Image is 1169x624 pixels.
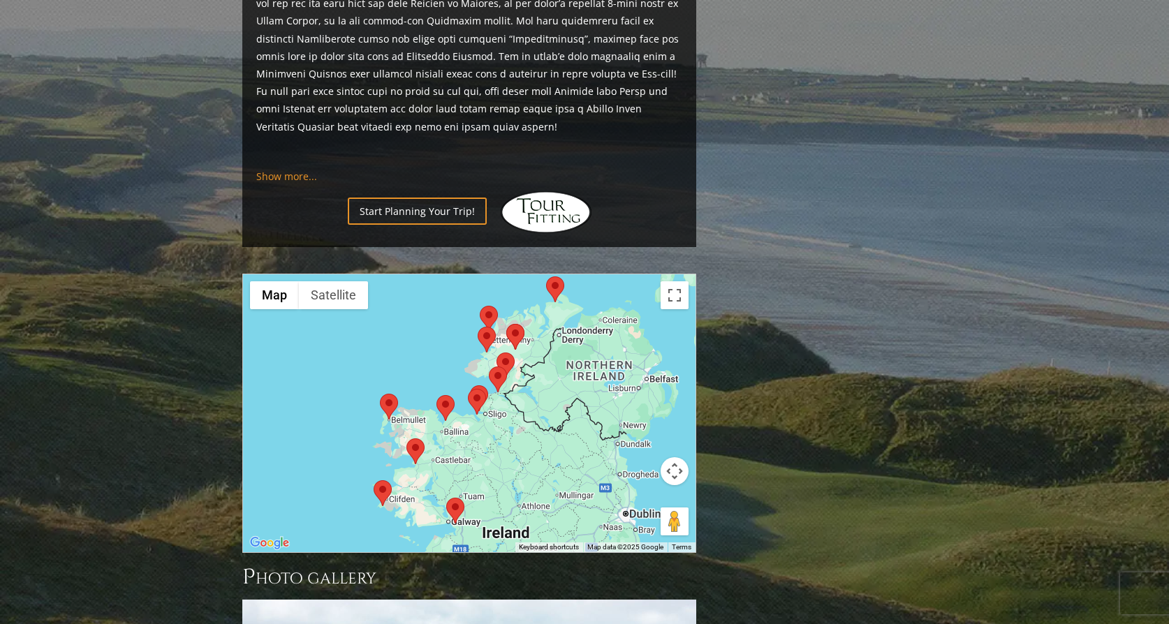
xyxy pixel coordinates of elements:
button: Map camera controls [661,457,689,485]
a: Terms [672,543,691,551]
img: Google [247,534,293,552]
a: Start Planning Your Trip! [348,198,487,225]
img: Hidden Links [501,191,591,233]
button: Keyboard shortcuts [519,542,579,552]
a: Open this area in Google Maps (opens a new window) [247,534,293,552]
span: Map data ©2025 Google [587,543,663,551]
h3: Photo Gallery [242,563,696,591]
button: Toggle fullscreen view [661,281,689,309]
button: Show street map [250,281,299,309]
button: Show satellite imagery [299,281,368,309]
button: Drag Pegman onto the map to open Street View [661,507,689,535]
a: Show more... [256,170,317,183]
